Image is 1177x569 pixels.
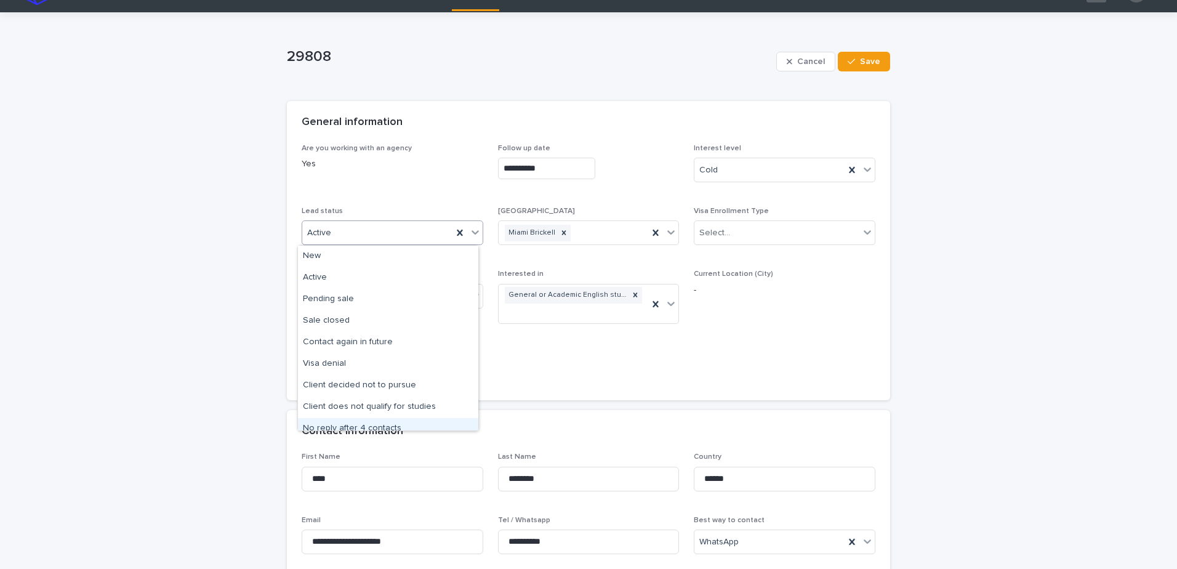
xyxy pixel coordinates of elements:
span: Last Name [498,453,536,461]
p: - [694,284,875,297]
div: Miami Brickell [505,225,557,241]
p: 29808 [287,48,771,66]
span: Email [302,517,321,524]
span: First Name [302,453,340,461]
span: [GEOGRAPHIC_DATA] [498,208,575,215]
span: Lead status [302,208,343,215]
span: Visa Enrollment Type [694,208,769,215]
span: Interested in [498,270,544,278]
div: Pending sale [298,289,478,310]
span: Interest level [694,145,741,152]
div: Visa denial [298,353,478,375]
span: Cancel [797,57,825,66]
div: Select... [699,227,730,240]
span: WhatsApp [699,536,739,549]
span: Save [860,57,880,66]
button: Cancel [776,52,835,71]
div: General or Academic English studies [505,287,629,304]
div: Contact again in future [298,332,478,353]
div: Sale closed [298,310,478,332]
span: Follow up date [498,145,550,152]
span: Active [307,227,331,240]
div: New [298,246,478,267]
div: Client decided not to pursue [298,375,478,397]
span: Current Location (City) [694,270,773,278]
div: Client does not qualify for studies [298,397,478,418]
span: Best way to contact [694,517,765,524]
button: Save [838,52,890,71]
div: No reply after 4 contacts [298,418,478,440]
h2: General information [302,116,403,129]
span: Tel / Whatsapp [498,517,550,524]
span: Country [694,453,721,461]
span: Cold [699,164,718,177]
h2: Contact information [302,425,403,438]
p: Yes [302,158,483,171]
span: Are you working with an agency [302,145,412,152]
div: Active [298,267,478,289]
